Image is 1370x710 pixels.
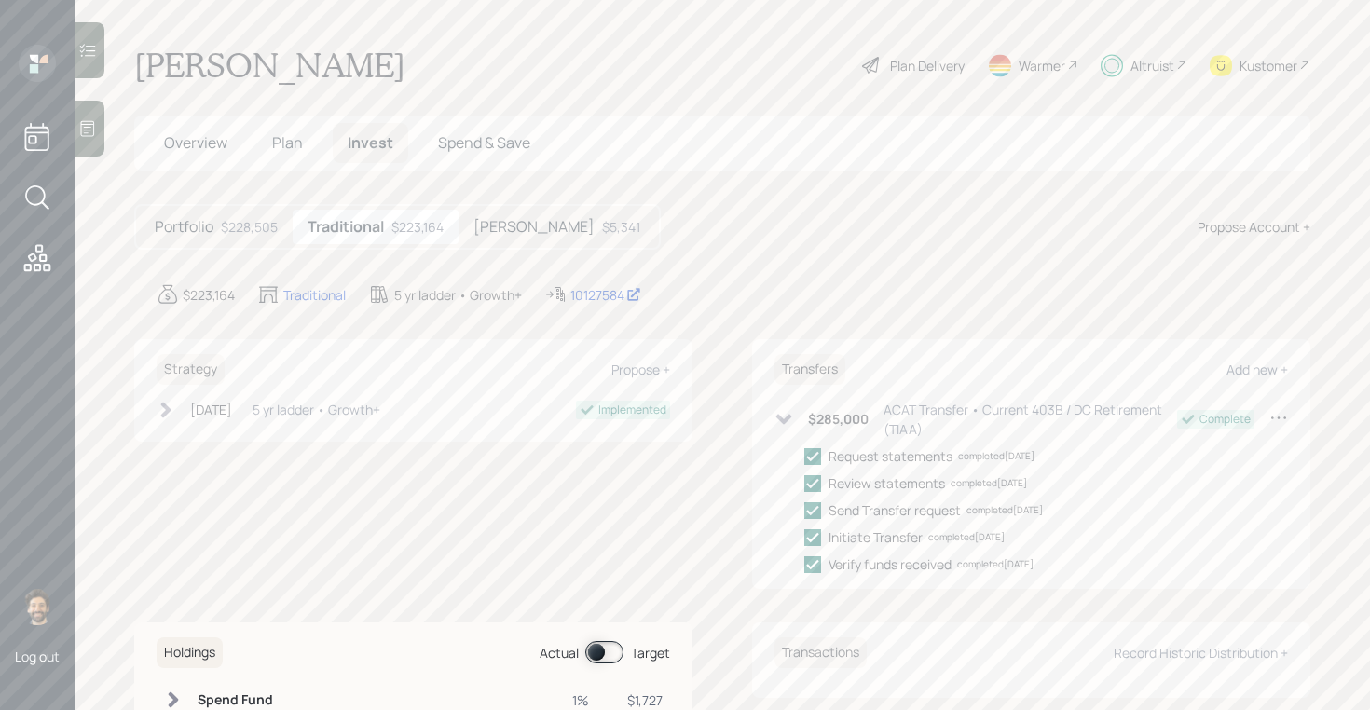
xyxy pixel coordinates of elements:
[1114,644,1288,662] div: Record Historic Distribution +
[958,449,1034,463] div: completed [DATE]
[602,217,640,237] div: $5,341
[829,500,961,520] div: Send Transfer request
[611,361,670,378] div: Propose +
[611,690,663,710] div: $1,727
[473,218,595,236] h5: [PERSON_NAME]
[164,132,227,153] span: Overview
[155,218,213,236] h5: Portfolio
[540,643,579,662] div: Actual
[808,412,869,428] h6: $285,000
[1199,411,1251,428] div: Complete
[829,554,952,574] div: Verify funds received
[774,637,867,668] h6: Transactions
[890,56,965,75] div: Plan Delivery
[348,132,393,153] span: Invest
[308,218,384,236] h5: Traditional
[1019,56,1065,75] div: Warmer
[951,476,1027,490] div: completed [DATE]
[1226,361,1288,378] div: Add new +
[829,527,923,547] div: Initiate Transfer
[631,643,670,662] div: Target
[19,588,56,625] img: eric-schwartz-headshot.png
[15,648,60,665] div: Log out
[561,690,589,710] div: 1%
[774,354,845,385] h6: Transfers
[157,637,223,668] h6: Holdings
[253,400,380,419] div: 5 yr ladder • Growth+
[1240,56,1297,75] div: Kustomer
[570,285,641,305] div: 10127584
[157,354,225,385] h6: Strategy
[829,446,952,466] div: Request statements
[221,217,278,237] div: $228,505
[272,132,303,153] span: Plan
[391,217,444,237] div: $223,164
[394,285,522,305] div: 5 yr ladder • Growth+
[1198,217,1310,237] div: Propose Account +
[438,132,530,153] span: Spend & Save
[198,692,286,708] h6: Spend Fund
[829,473,945,493] div: Review statements
[190,400,232,419] div: [DATE]
[283,285,346,305] div: Traditional
[928,530,1005,544] div: completed [DATE]
[1130,56,1174,75] div: Altruist
[966,503,1043,517] div: completed [DATE]
[134,45,405,86] h1: [PERSON_NAME]
[957,557,1034,571] div: completed [DATE]
[598,402,666,418] div: Implemented
[884,400,1177,439] div: ACAT Transfer • Current 403B / DC Retirement (TIAA)
[183,285,235,305] div: $223,164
